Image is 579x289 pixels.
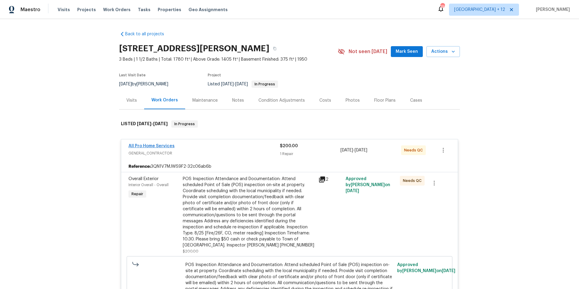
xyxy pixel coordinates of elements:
div: Costs [319,97,331,103]
span: Geo Assignments [188,7,228,13]
div: POS Inspection Attendance and Documentation: Attend scheduled Point of Sale (POS) inspection on-s... [183,176,315,248]
a: All Pro Home Services [128,144,175,148]
span: Not seen [DATE] [349,49,387,55]
span: Approved by [PERSON_NAME] on [346,177,390,193]
span: Listed [208,82,278,86]
div: by [PERSON_NAME] [119,81,176,88]
span: [GEOGRAPHIC_DATA] + 12 [454,7,505,13]
span: Mark Seen [396,48,418,56]
span: Approved by [PERSON_NAME] on [397,263,455,273]
h6: LISTED [121,120,168,128]
div: LISTED [DATE]-[DATE]In Progress [119,114,460,134]
span: Work Orders [103,7,131,13]
span: In Progress [172,121,197,127]
span: Tasks [138,8,150,12]
span: [DATE] [137,122,151,126]
button: Actions [426,46,460,57]
button: Copy Address [269,43,280,54]
span: Interior Overall - Overall [128,183,169,187]
span: [DATE] [221,82,234,86]
span: [DATE] [355,148,367,152]
span: [DATE] [153,122,168,126]
span: $200.00 [183,249,198,253]
span: [DATE] [119,82,132,86]
a: Back to all projects [119,31,177,37]
span: $200.00 [280,144,298,148]
div: Floor Plans [374,97,396,103]
span: Actions [431,48,455,56]
div: Maintenance [192,97,218,103]
span: Repair [129,191,146,197]
div: Photos [346,97,360,103]
span: - [221,82,248,86]
span: Needs QC [404,147,425,153]
b: Reference: [128,164,151,170]
span: [DATE] [442,269,455,273]
span: Last Visit Date [119,73,146,77]
span: [DATE] [346,189,359,193]
div: Notes [232,97,244,103]
span: GENERAL_CONTRACTOR [128,150,280,156]
span: In Progress [252,82,277,86]
div: Cases [410,97,422,103]
h2: [STREET_ADDRESS][PERSON_NAME] [119,46,269,52]
span: Visits [58,7,70,13]
button: Mark Seen [391,46,423,57]
span: - [340,147,367,153]
span: Project [208,73,221,77]
div: Visits [126,97,137,103]
span: Properties [158,7,181,13]
div: 3QN1V7MJWS9F2-32c06ab6b [121,161,458,172]
div: 2 [318,176,342,183]
span: [DATE] [235,82,248,86]
span: Maestro [21,7,40,13]
span: - [137,122,168,126]
div: 1 Repair [280,151,340,157]
div: Condition Adjustments [258,97,305,103]
span: Projects [77,7,96,13]
span: 3 Beds | 1 1/2 Baths | Total: 1780 ft² | Above Grade: 1405 ft² | Basement Finished: 375 ft² | 1950 [119,56,338,62]
div: Work Orders [151,97,178,103]
span: Overall Exterior [128,177,159,181]
div: 190 [440,4,445,10]
span: [DATE] [340,148,353,152]
span: [PERSON_NAME] [533,7,570,13]
span: Needs QC [403,178,424,184]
